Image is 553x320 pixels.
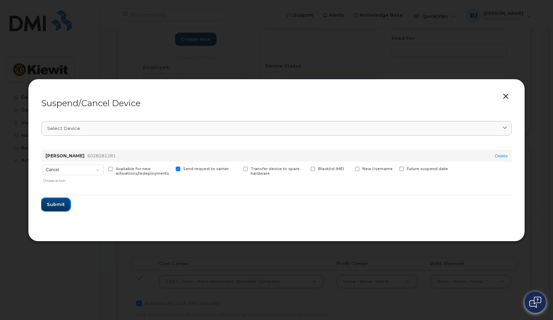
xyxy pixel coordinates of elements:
[362,167,393,171] span: New Username
[87,153,116,158] span: 6028281281
[183,167,229,171] span: Send request to carrier
[116,167,169,176] span: Available for new activations/redeployments
[41,99,512,108] div: Suspend/Cancel Device
[167,167,171,170] input: Send request to carrier
[43,176,104,183] div: Choose action
[100,167,103,170] input: Available for new activations/redeployments
[346,167,350,170] input: New Username
[302,167,306,170] input: Blacklist IMEI
[529,297,541,308] img: Open chat
[318,167,344,171] span: Blacklist IMEI
[235,167,238,170] input: Transfer device to spare hardware
[407,167,448,171] span: Future suspend date
[391,167,394,170] input: Future suspend date
[251,167,300,176] span: Transfer device to spare hardware
[495,153,508,158] a: Delete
